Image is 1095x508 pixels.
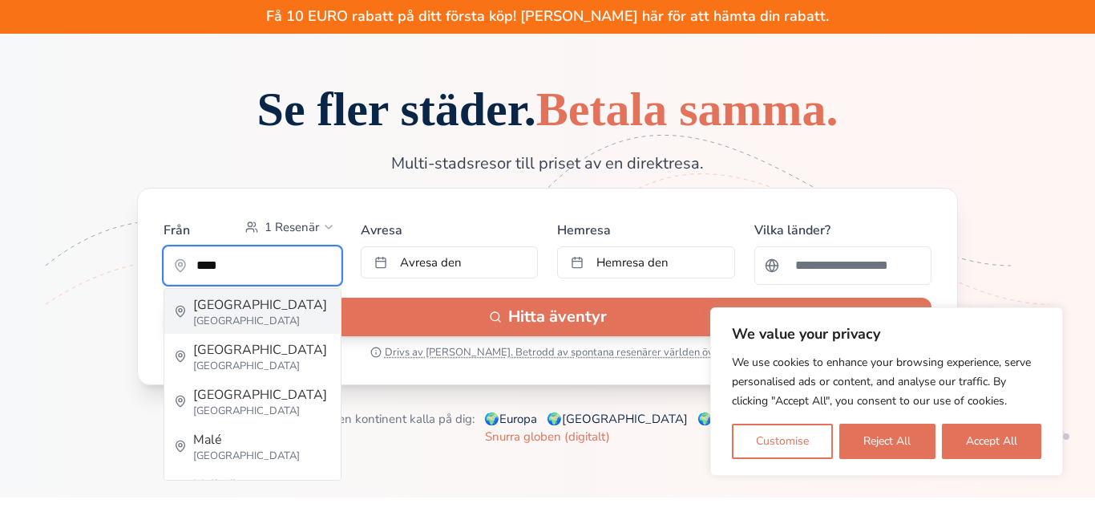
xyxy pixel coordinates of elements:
span: Se fler städer. [257,83,838,136]
p: We value your privacy [732,324,1041,343]
span: Avresa den [400,254,462,270]
p: [GEOGRAPHIC_DATA] [193,315,300,327]
p: [GEOGRAPHIC_DATA] [193,449,300,462]
button: Customise [732,424,833,459]
button: Reject All [839,424,935,459]
a: 🌍[GEOGRAPHIC_DATA] [697,411,838,427]
p: Malé [193,430,222,449]
p: We use cookies to enhance your browsing experience, serve personalised ads or content, and analys... [732,353,1041,411]
span: 1 Resenär [265,219,319,235]
p: [GEOGRAPHIC_DATA] [193,295,327,315]
button: Hitta äventyr [164,298,931,336]
input: Sök efter ett land [786,250,922,282]
label: Vilka länder? [754,214,932,240]
p: Malindi [193,475,236,494]
label: Avresa [361,214,539,240]
p: [GEOGRAPHIC_DATA] [193,385,327,404]
button: Drivs av [PERSON_NAME]. Betrodd av spontana resenärer världen över. [370,346,725,359]
span: Betala samma. [536,83,838,136]
p: Multi-stadsresor till priset av en direktresa. [278,152,817,175]
span: Drivs av [PERSON_NAME]. Betrodd av spontana resenärer världen över. [385,346,725,359]
button: Hemresa den [557,246,735,278]
div: We value your privacy [710,307,1063,476]
a: Snurra globen (digitalt) [485,429,610,445]
button: Select passengers [239,214,341,240]
label: Från [164,221,190,240]
p: [GEOGRAPHIC_DATA] [193,404,300,417]
button: Avresa den [361,246,539,278]
button: Accept All [942,424,1041,459]
a: 🌍Europa [484,411,537,427]
label: Hemresa [557,214,735,240]
a: 🌍[GEOGRAPHIC_DATA] [547,411,688,427]
p: [GEOGRAPHIC_DATA] [193,340,327,360]
span: Hemresa den [596,254,669,270]
p: [GEOGRAPHIC_DATA] [193,360,300,372]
